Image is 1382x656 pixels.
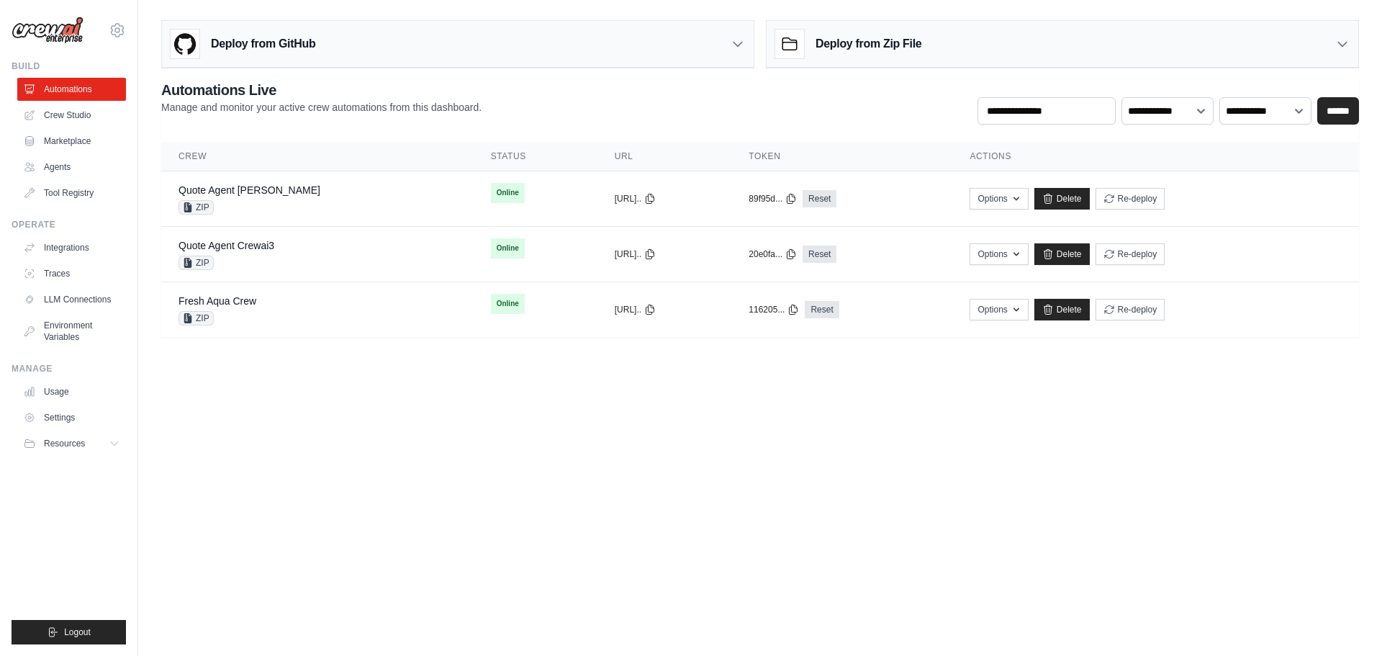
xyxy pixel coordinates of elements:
[970,243,1028,265] button: Options
[17,104,126,127] a: Crew Studio
[17,432,126,455] button: Resources
[970,299,1028,320] button: Options
[179,200,214,215] span: ZIP
[816,35,921,53] h3: Deploy from Zip File
[803,190,836,207] a: Reset
[161,100,482,114] p: Manage and monitor your active crew automations from this dashboard.
[749,304,799,315] button: 116205...
[179,295,256,307] a: Fresh Aqua Crew
[12,219,126,230] div: Operate
[1096,188,1165,210] button: Re-deploy
[12,363,126,374] div: Manage
[179,184,320,196] a: Quote Agent [PERSON_NAME]
[970,188,1028,210] button: Options
[1034,243,1090,265] a: Delete
[749,248,797,260] button: 20e0fa...
[749,193,797,205] button: 89f95d...
[1096,299,1165,320] button: Re-deploy
[1096,243,1165,265] button: Re-deploy
[491,183,525,203] span: Online
[17,181,126,205] a: Tool Registry
[17,406,126,429] a: Settings
[597,142,732,171] th: URL
[1034,188,1090,210] a: Delete
[803,246,836,263] a: Reset
[805,301,839,318] a: Reset
[179,256,214,270] span: ZIP
[17,156,126,179] a: Agents
[17,288,126,311] a: LLM Connections
[1034,299,1090,320] a: Delete
[731,142,952,171] th: Token
[17,314,126,349] a: Environment Variables
[161,80,482,100] h2: Automations Live
[64,626,91,638] span: Logout
[44,438,85,449] span: Resources
[491,294,525,314] span: Online
[17,380,126,403] a: Usage
[12,60,126,72] div: Build
[211,35,315,53] h3: Deploy from GitHub
[17,262,126,285] a: Traces
[179,240,274,251] a: Quote Agent Crewai3
[474,142,597,171] th: Status
[179,311,214,325] span: ZIP
[17,78,126,101] a: Automations
[17,130,126,153] a: Marketplace
[12,620,126,644] button: Logout
[952,142,1359,171] th: Actions
[171,30,199,58] img: GitHub Logo
[12,17,83,44] img: Logo
[17,236,126,259] a: Integrations
[161,142,474,171] th: Crew
[491,238,525,259] span: Online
